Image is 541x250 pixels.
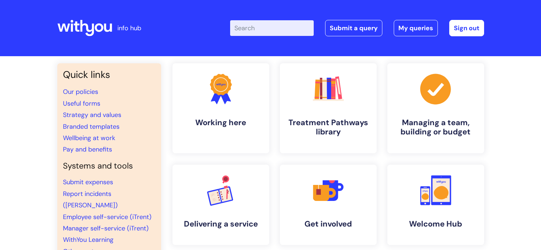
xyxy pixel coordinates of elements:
[325,20,382,36] a: Submit a query
[63,134,115,142] a: Wellbeing at work
[63,69,155,80] h3: Quick links
[63,213,152,221] a: Employee self-service (iTrent)
[173,63,269,153] a: Working here
[117,22,141,34] p: info hub
[63,145,112,154] a: Pay and benefits
[63,190,118,209] a: Report incidents ([PERSON_NAME])
[387,165,484,245] a: Welcome Hub
[173,165,269,245] a: Delivering a service
[63,178,113,186] a: Submit expenses
[387,63,484,153] a: Managing a team, building or budget
[178,118,264,127] h4: Working here
[394,20,438,36] a: My queries
[280,165,377,245] a: Get involved
[63,224,149,233] a: Manager self-service (iTrent)
[393,219,478,229] h4: Welcome Hub
[230,20,484,36] div: | -
[178,219,264,229] h4: Delivering a service
[63,87,98,96] a: Our policies
[230,20,314,36] input: Search
[63,99,100,108] a: Useful forms
[63,235,113,244] a: WithYou Learning
[286,219,371,229] h4: Get involved
[63,111,121,119] a: Strategy and values
[280,63,377,153] a: Treatment Pathways library
[63,122,120,131] a: Branded templates
[286,118,371,137] h4: Treatment Pathways library
[449,20,484,36] a: Sign out
[393,118,478,137] h4: Managing a team, building or budget
[63,161,155,171] h4: Systems and tools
